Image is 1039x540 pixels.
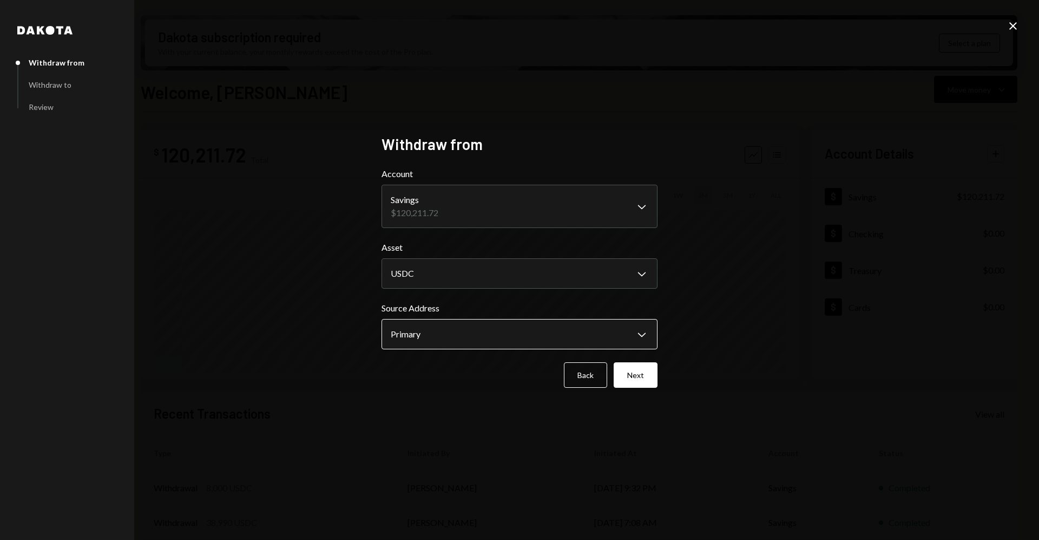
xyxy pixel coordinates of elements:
div: Withdraw from [29,58,84,67]
label: Account [382,167,657,180]
h2: Withdraw from [382,134,657,155]
button: Next [614,362,657,388]
div: Review [29,102,54,112]
label: Asset [382,241,657,254]
label: Source Address [382,302,657,315]
button: Source Address [382,319,657,349]
button: Account [382,185,657,228]
button: Asset [382,258,657,289]
div: Withdraw to [29,80,71,89]
button: Back [564,362,607,388]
